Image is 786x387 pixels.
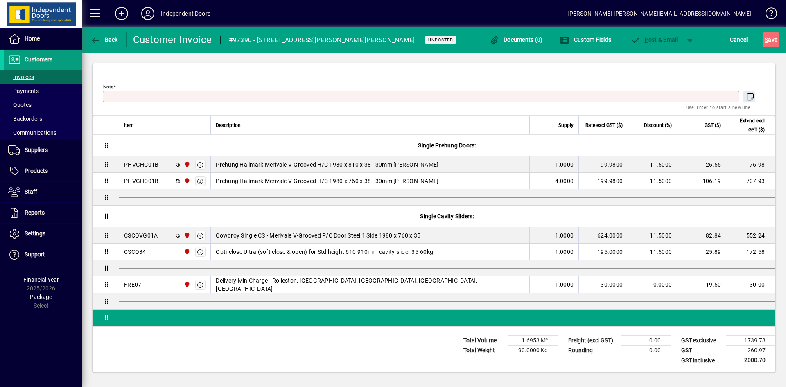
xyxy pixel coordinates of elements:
[508,346,558,355] td: 90.0000 Kg
[8,74,34,80] span: Invoices
[726,156,775,173] td: 176.98
[103,84,113,90] mat-label: Note
[30,294,52,300] span: Package
[584,177,623,185] div: 199.9800
[628,276,677,293] td: 0.0000
[585,121,623,130] span: Rate excl GST ($)
[564,346,621,355] td: Rounding
[726,173,775,189] td: 707.93
[25,56,52,63] span: Customers
[726,227,775,244] td: 552.24
[558,32,613,47] button: Custom Fields
[108,6,135,21] button: Add
[25,167,48,174] span: Products
[124,231,158,240] div: CSCOVG01A
[630,36,678,43] span: ost & Email
[25,147,48,153] span: Suppliers
[564,336,621,346] td: Freight (excl GST)
[644,121,672,130] span: Discount (%)
[182,177,191,186] span: Christchurch
[4,98,82,112] a: Quotes
[4,161,82,181] a: Products
[8,115,42,122] span: Backorders
[88,32,120,47] button: Back
[584,248,623,256] div: 195.0000
[124,161,158,169] div: PHVGHC01B
[459,346,508,355] td: Total Weight
[25,230,45,237] span: Settings
[628,156,677,173] td: 11.5000
[90,36,118,43] span: Back
[4,244,82,265] a: Support
[558,121,574,130] span: Supply
[428,37,453,43] span: Unposted
[135,6,161,21] button: Profile
[488,32,545,47] button: Documents (0)
[25,35,40,42] span: Home
[584,281,623,289] div: 130.0000
[216,248,433,256] span: Opti-close Ultra (soft close & open) for Std height 610-910mm cavity slider 35-60kg
[677,276,726,293] td: 19.50
[25,188,37,195] span: Staff
[765,33,777,46] span: ave
[560,36,611,43] span: Custom Fields
[124,177,158,185] div: PHVGHC01B
[490,36,543,43] span: Documents (0)
[726,336,775,346] td: 1739.73
[182,231,191,240] span: Christchurch
[677,156,726,173] td: 26.55
[726,244,775,260] td: 172.58
[555,161,574,169] span: 1.0000
[216,276,524,293] span: Delivery Min Charge - Rolleston, [GEOGRAPHIC_DATA], [GEOGRAPHIC_DATA], [GEOGRAPHIC_DATA], [GEOGRA...
[677,336,726,346] td: GST exclusive
[4,70,82,84] a: Invoices
[124,121,134,130] span: Item
[621,346,671,355] td: 0.00
[8,129,56,136] span: Communications
[628,244,677,260] td: 11.5000
[628,173,677,189] td: 11.5000
[555,177,574,185] span: 4.0000
[8,88,39,94] span: Payments
[508,336,558,346] td: 1.6953 M³
[133,33,212,46] div: Customer Invoice
[628,227,677,244] td: 11.5000
[161,7,210,20] div: Independent Doors
[124,248,146,256] div: CSCO34
[459,336,508,346] td: Total Volume
[555,248,574,256] span: 1.0000
[182,280,191,289] span: Christchurch
[25,209,45,216] span: Reports
[677,173,726,189] td: 106.19
[759,2,776,28] a: Knowledge Base
[677,346,726,355] td: GST
[726,346,775,355] td: 260.97
[8,102,32,108] span: Quotes
[229,34,415,47] div: #97390 - [STREET_ADDRESS][PERSON_NAME][PERSON_NAME]
[82,32,127,47] app-page-header-button: Back
[4,112,82,126] a: Backorders
[626,32,682,47] button: Post & Email
[731,116,765,134] span: Extend excl GST ($)
[677,227,726,244] td: 82.84
[584,161,623,169] div: 199.9800
[124,281,141,289] div: FRE07
[182,160,191,169] span: Christchurch
[4,224,82,244] a: Settings
[4,203,82,223] a: Reports
[686,102,750,112] mat-hint: Use 'Enter' to start a new line
[705,121,721,130] span: GST ($)
[645,36,648,43] span: P
[4,84,82,98] a: Payments
[216,177,438,185] span: Prehung Hallmark Merivale V-Grooved H/C 1980 x 760 x 38 - 30mm [PERSON_NAME]
[182,247,191,256] span: Christchurch
[621,336,671,346] td: 0.00
[119,206,775,227] div: Single Cavity Sliders:
[25,251,45,258] span: Support
[99,49,126,63] button: Close
[765,36,768,43] span: S
[216,121,241,130] span: Description
[730,33,748,46] span: Cancel
[216,161,438,169] span: Prehung Hallmark Merivale V-Grooved H/C 1980 x 810 x 38 - 30mm [PERSON_NAME]
[555,281,574,289] span: 1.0000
